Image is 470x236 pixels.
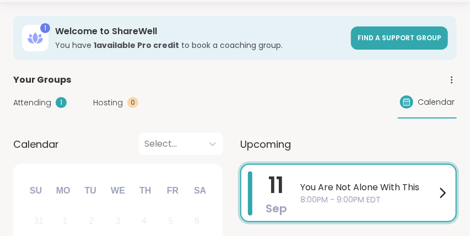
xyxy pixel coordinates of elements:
[160,179,185,203] div: Fr
[106,210,130,233] div: Not available Wednesday, September 3rd, 2025
[106,179,130,203] div: We
[185,210,209,233] div: Not available Saturday, September 6th, 2025
[159,210,182,233] div: Not available Friday, September 5th, 2025
[142,213,147,228] div: 4
[168,213,173,228] div: 5
[127,97,138,108] div: 0
[93,97,123,109] span: Hosting
[133,179,158,203] div: Th
[240,137,291,152] span: Upcoming
[80,210,104,233] div: Not available Tuesday, September 2nd, 2025
[51,179,75,203] div: Mo
[34,213,44,228] div: 31
[188,179,212,203] div: Sa
[358,33,441,42] span: Find a support group
[27,210,51,233] div: Not available Sunday, August 31st, 2025
[300,181,436,194] span: You Are Not Alone With This
[94,40,179,51] b: 1 available Pro credit
[300,194,436,206] span: 8:00PM - 9:00PM EDT
[13,137,59,152] span: Calendar
[266,201,287,216] span: Sep
[133,210,156,233] div: Not available Thursday, September 4th, 2025
[89,213,94,228] div: 2
[13,97,51,109] span: Attending
[418,96,455,108] span: Calendar
[56,97,67,108] div: 1
[63,213,68,228] div: 1
[40,23,50,33] div: 1
[351,26,448,50] a: Find a support group
[13,73,71,87] span: Your Groups
[24,179,48,203] div: Su
[55,40,344,51] h3: You have to book a coaching group.
[78,179,102,203] div: Tu
[269,170,284,201] span: 11
[116,213,121,228] div: 3
[195,213,199,228] div: 6
[53,210,77,233] div: Not available Monday, September 1st, 2025
[55,25,344,37] h3: Welcome to ShareWell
